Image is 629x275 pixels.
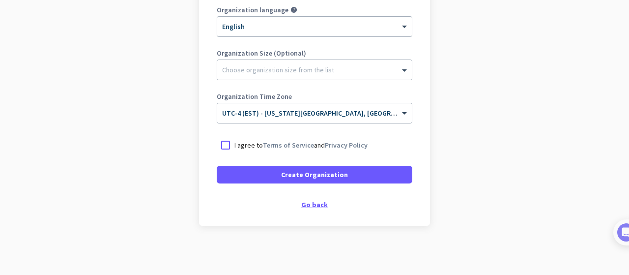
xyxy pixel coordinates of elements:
label: Organization Size (Optional) [217,50,412,57]
label: Organization Time Zone [217,93,412,100]
i: help [290,6,297,13]
button: Create Organization [217,166,412,183]
label: Organization language [217,6,288,13]
a: Privacy Policy [325,141,368,150]
p: I agree to and [234,140,368,150]
span: Create Organization [281,170,348,180]
div: Go back [217,201,412,208]
a: Terms of Service [263,141,314,150]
